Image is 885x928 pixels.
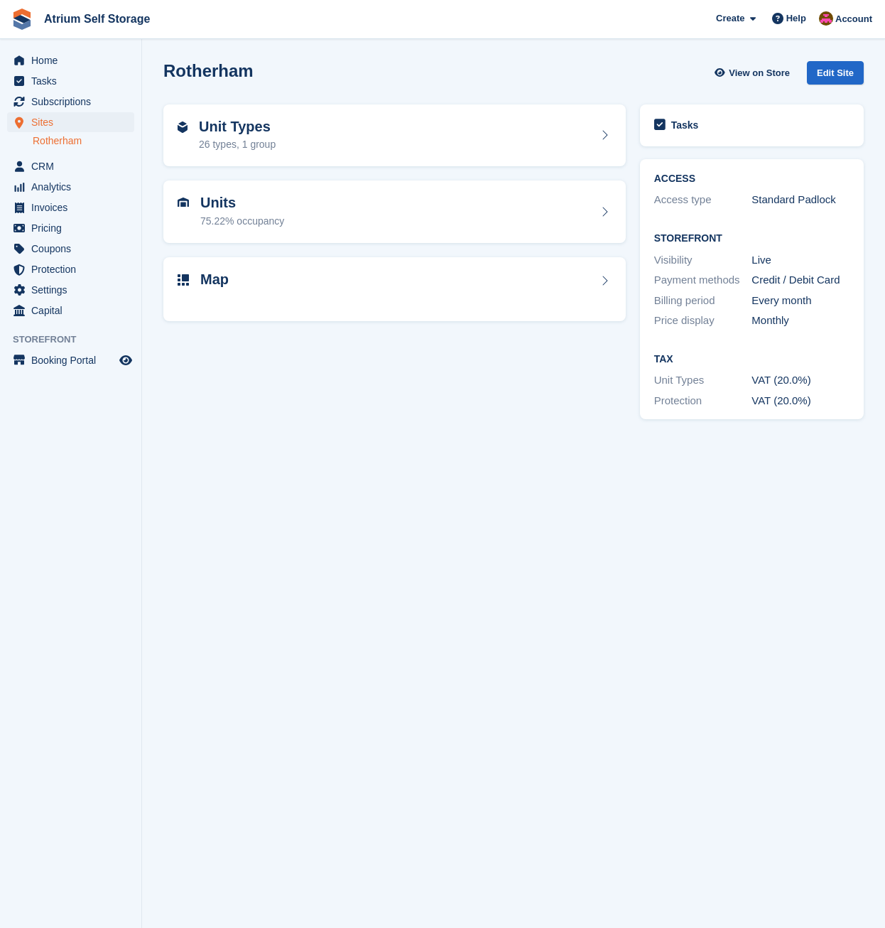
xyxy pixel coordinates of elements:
span: Home [31,50,116,70]
div: Payment methods [654,272,752,288]
div: Price display [654,313,752,329]
h2: Rotherham [163,61,254,80]
a: Rotherham [33,134,134,148]
span: Coupons [31,239,116,259]
img: unit-type-icn-2b2737a686de81e16bb02015468b77c625bbabd49415b5ef34ead5e3b44a266d.svg [178,122,188,133]
a: menu [7,259,134,279]
span: Tasks [31,71,116,91]
span: Analytics [31,177,116,197]
img: unit-icn-7be61d7bf1b0ce9d3e12c5938cc71ed9869f7b940bace4675aadf7bd6d80202e.svg [178,198,189,207]
span: View on Store [729,66,790,80]
h2: Tasks [671,119,699,131]
div: Credit / Debit Card [751,272,849,288]
span: Capital [31,301,116,320]
div: Every month [751,293,849,309]
div: 75.22% occupancy [200,214,284,229]
div: Billing period [654,293,752,309]
a: menu [7,218,134,238]
a: Units 75.22% occupancy [163,180,626,243]
img: map-icn-33ee37083ee616e46c38cad1a60f524a97daa1e2b2c8c0bc3eb3415660979fc1.svg [178,274,189,286]
span: Create [716,11,744,26]
a: Edit Site [807,61,864,90]
a: menu [7,239,134,259]
a: menu [7,156,134,176]
div: Visibility [654,252,752,269]
span: Help [786,11,806,26]
div: VAT (20.0%) [751,393,849,409]
span: Booking Portal [31,350,116,370]
h2: Map [200,271,229,288]
a: menu [7,177,134,197]
div: Edit Site [807,61,864,85]
h2: Tax [654,354,849,365]
span: Invoices [31,198,116,217]
img: stora-icon-8386f47178a22dfd0bd8f6a31ec36ba5ce8667c1dd55bd0f319d3a0aa187defe.svg [11,9,33,30]
a: Atrium Self Storage [38,7,156,31]
div: Standard Padlock [751,192,849,208]
div: Monthly [751,313,849,329]
a: Unit Types 26 types, 1 group [163,104,626,167]
img: Mark Rhodes [819,11,833,26]
h2: Unit Types [199,119,276,135]
a: menu [7,112,134,132]
div: Unit Types [654,372,752,389]
span: Subscriptions [31,92,116,112]
h2: Storefront [654,233,849,244]
a: menu [7,350,134,370]
span: Protection [31,259,116,279]
a: menu [7,92,134,112]
h2: Units [200,195,284,211]
a: menu [7,301,134,320]
a: Map [163,257,626,322]
div: Access type [654,192,752,208]
span: Storefront [13,333,141,347]
div: Live [751,252,849,269]
div: 26 types, 1 group [199,137,276,152]
div: VAT (20.0%) [751,372,849,389]
span: CRM [31,156,116,176]
span: Sites [31,112,116,132]
a: menu [7,198,134,217]
a: menu [7,280,134,300]
span: Account [835,12,872,26]
a: View on Store [712,61,796,85]
a: Preview store [117,352,134,369]
a: menu [7,71,134,91]
span: Pricing [31,218,116,238]
div: Protection [654,393,752,409]
span: Settings [31,280,116,300]
a: menu [7,50,134,70]
h2: ACCESS [654,173,849,185]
